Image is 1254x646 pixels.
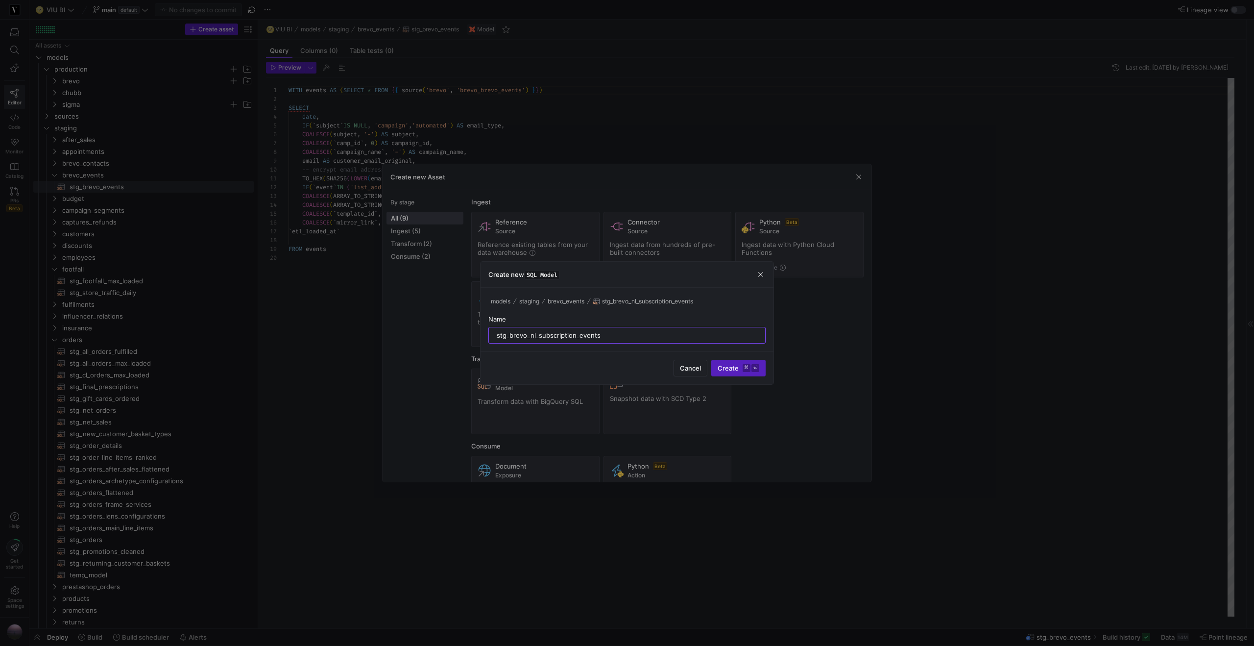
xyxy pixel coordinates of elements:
[545,296,587,307] button: brevo_events
[548,298,584,305] span: brevo_events
[517,296,542,307] button: staging
[680,364,701,372] span: Cancel
[488,315,506,323] span: Name
[751,364,759,372] kbd: ⏎
[718,364,759,372] span: Create
[743,364,750,372] kbd: ⌘
[711,360,766,376] button: Create⌘⏎
[519,298,539,305] span: staging
[602,298,693,305] span: stg_brevo_nl_subscription_events
[488,271,560,278] h3: Create new
[674,360,707,376] button: Cancel
[524,270,560,280] span: SQL Model
[491,298,510,305] span: models
[488,296,513,307] button: models
[591,296,696,307] button: stg_brevo_nl_subscription_events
